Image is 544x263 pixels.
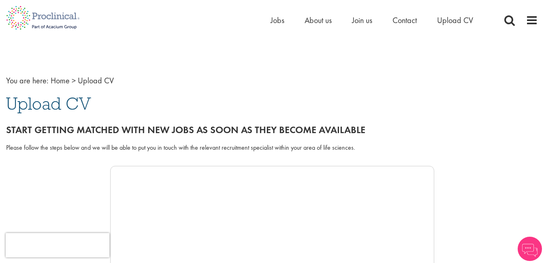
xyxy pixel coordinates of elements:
[518,237,542,261] img: Chatbot
[437,15,473,25] a: Upload CV
[271,15,284,25] a: Jobs
[352,15,372,25] a: Join us
[6,125,538,135] h2: Start getting matched with new jobs as soon as they become available
[393,15,417,25] a: Contact
[6,143,538,153] div: Please follow the steps below and we will be able to put you in touch with the relevant recruitme...
[305,15,332,25] a: About us
[6,93,91,115] span: Upload CV
[78,75,114,86] span: Upload CV
[72,75,76,86] span: >
[51,75,70,86] a: breadcrumb link
[6,233,109,257] iframe: reCAPTCHA
[6,75,49,86] span: You are here:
